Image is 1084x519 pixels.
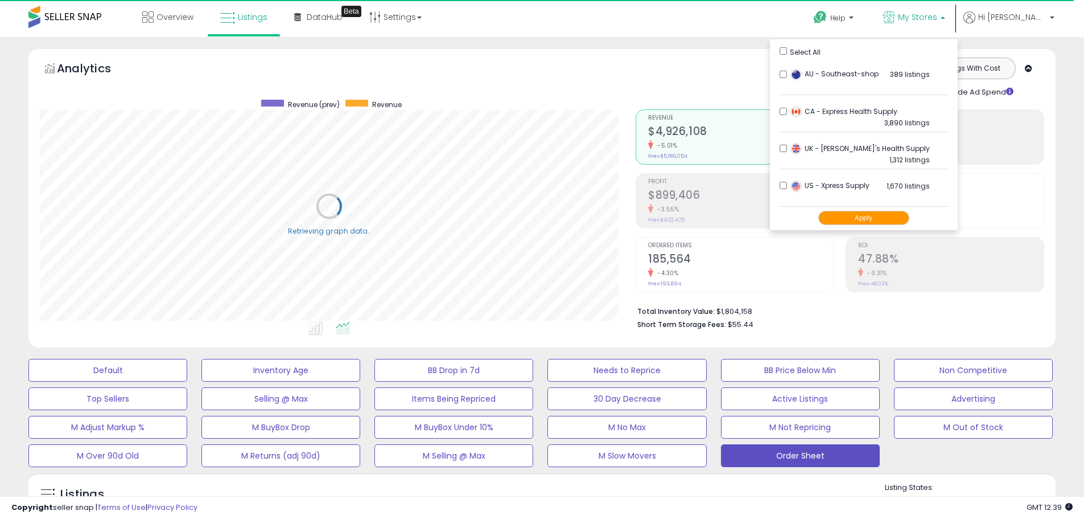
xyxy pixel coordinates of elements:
[156,11,193,23] span: Overview
[721,444,880,467] button: Order Sheet
[813,10,827,24] i: Get Help
[648,153,687,160] small: Prev: $5,186,054
[858,243,1044,249] span: ROI
[925,85,1032,98] div: Include Ad Spend
[790,143,802,154] img: uk.png
[60,487,104,502] h5: Listings
[637,304,1036,317] li: $1,804,158
[648,189,834,204] h2: $899,406
[978,11,1046,23] span: Hi [PERSON_NAME]
[648,252,834,268] h2: 185,564
[653,205,679,214] small: -3.55%
[648,243,834,249] span: Ordered Items
[97,502,146,513] a: Terms of Use
[374,387,533,410] button: Items Being Repriced
[307,11,343,23] span: DataHub
[648,216,685,223] small: Prev: $932,475
[201,416,360,439] button: M BuyBox Drop
[896,496,917,505] label: Active
[547,359,706,382] button: Needs to Reprice
[653,269,678,277] small: -4.30%
[288,226,371,236] div: Retrieving graph data..
[653,141,677,150] small: -5.01%
[721,416,880,439] button: M Not Repricing
[721,387,880,410] button: Active Listings
[790,181,802,192] img: usa.png
[805,2,865,37] a: Help
[28,416,187,439] button: M Adjust Markup %
[884,118,930,128] span: 3,890 listings
[341,6,361,17] div: Tooltip anchor
[858,280,888,287] small: Prev: 48.03%
[898,11,937,23] span: My Stores
[885,483,1056,493] p: Listing States:
[28,359,187,382] button: Default
[963,11,1054,37] a: Hi [PERSON_NAME]
[728,319,753,330] span: $55.44
[648,115,834,121] span: Revenue
[374,444,533,467] button: M Selling @ Max
[201,359,360,382] button: Inventory Age
[547,387,706,410] button: 30 Day Decrease
[889,155,930,165] span: 1,312 listings
[147,502,197,513] a: Privacy Policy
[201,444,360,467] button: M Returns (adj 90d)
[1027,502,1073,513] span: 2025-09-15 12:39 GMT
[374,416,533,439] button: M BuyBox Under 10%
[790,47,821,57] span: Select All
[790,107,897,116] span: CA - Express Health Supply
[894,387,1053,410] button: Advertising
[648,125,834,140] h2: $4,926,108
[790,106,802,117] img: canada.png
[648,179,834,185] span: Profit
[894,359,1053,382] button: Non Competitive
[547,444,706,467] button: M Slow Movers
[547,416,706,439] button: M No Max
[637,307,715,316] b: Total Inventory Value:
[858,252,1044,268] h2: 47.88%
[790,69,879,79] span: AU - Southeast-shop
[201,387,360,410] button: Selling @ Max
[790,69,802,80] img: australia.png
[57,60,133,79] h5: Analytics
[818,211,909,225] button: Apply
[11,502,197,513] div: seller snap | |
[790,144,930,153] span: UK - [PERSON_NAME]'s Health Supply
[11,502,53,513] strong: Copyright
[863,269,887,277] small: -0.31%
[830,13,846,23] span: Help
[637,320,726,329] b: Short Term Storage Fees:
[982,496,1024,505] label: Deactivated
[238,11,267,23] span: Listings
[28,444,187,467] button: M Over 90d Old
[648,280,681,287] small: Prev: 193,894
[721,359,880,382] button: BB Price Below Min
[374,359,533,382] button: BB Drop in 7d
[28,387,187,410] button: Top Sellers
[890,70,930,79] span: 389 listings
[894,416,1053,439] button: M Out of Stock
[927,61,1012,76] button: Listings With Cost
[790,181,869,190] span: US - Xpress Supply
[887,181,930,191] span: 1,670 listings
